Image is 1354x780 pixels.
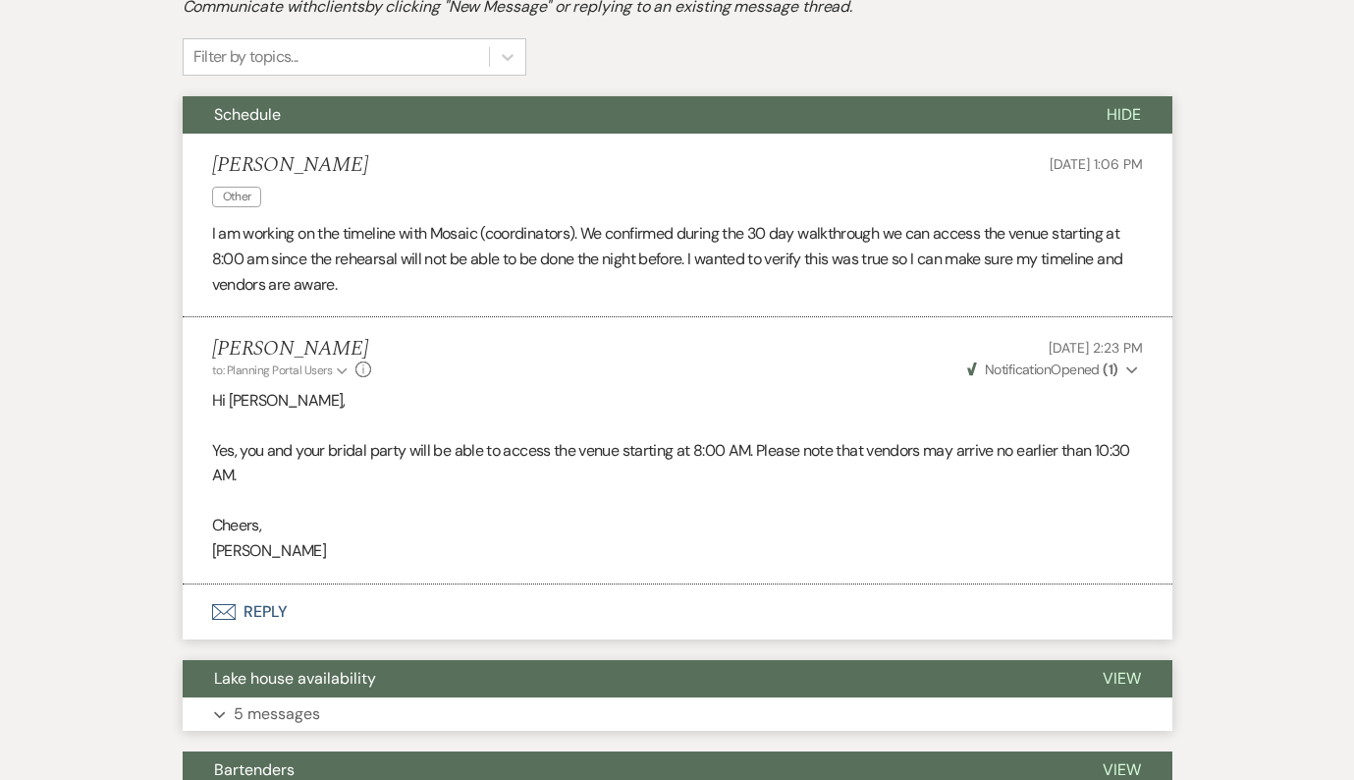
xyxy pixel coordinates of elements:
[1103,361,1117,378] strong: ( 1 )
[214,668,376,689] span: Lake house availability
[985,361,1051,378] span: Notification
[212,513,1143,538] p: Cheers,
[183,96,1075,134] button: Schedule
[212,538,1143,564] p: [PERSON_NAME]
[212,362,352,379] button: to: Planning Portal Users
[1103,668,1141,689] span: View
[1103,759,1141,780] span: View
[1075,96,1172,134] button: Hide
[193,45,298,69] div: Filter by topics...
[212,221,1143,297] p: I am working on the timeline with Mosaic (coordinators). We confirmed during the 30 day walkthrou...
[183,697,1172,731] button: 5 messages
[212,337,372,362] h5: [PERSON_NAME]
[234,701,320,727] p: 5 messages
[1071,660,1172,697] button: View
[212,438,1143,488] p: Yes, you and your bridal party will be able to access the venue starting at 8:00 AM. Please note ...
[214,104,281,125] span: Schedule
[212,388,1143,414] p: Hi [PERSON_NAME],
[212,153,368,178] h5: [PERSON_NAME]
[1049,339,1142,357] span: [DATE] 2:23 PM
[1050,155,1142,173] span: [DATE] 1:06 PM
[214,759,295,780] span: Bartenders
[212,362,333,378] span: to: Planning Portal Users
[183,585,1172,640] button: Reply
[967,361,1118,378] span: Opened
[212,187,262,207] span: Other
[183,660,1071,697] button: Lake house availability
[1107,104,1141,125] span: Hide
[964,360,1143,380] button: NotificationOpened (1)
